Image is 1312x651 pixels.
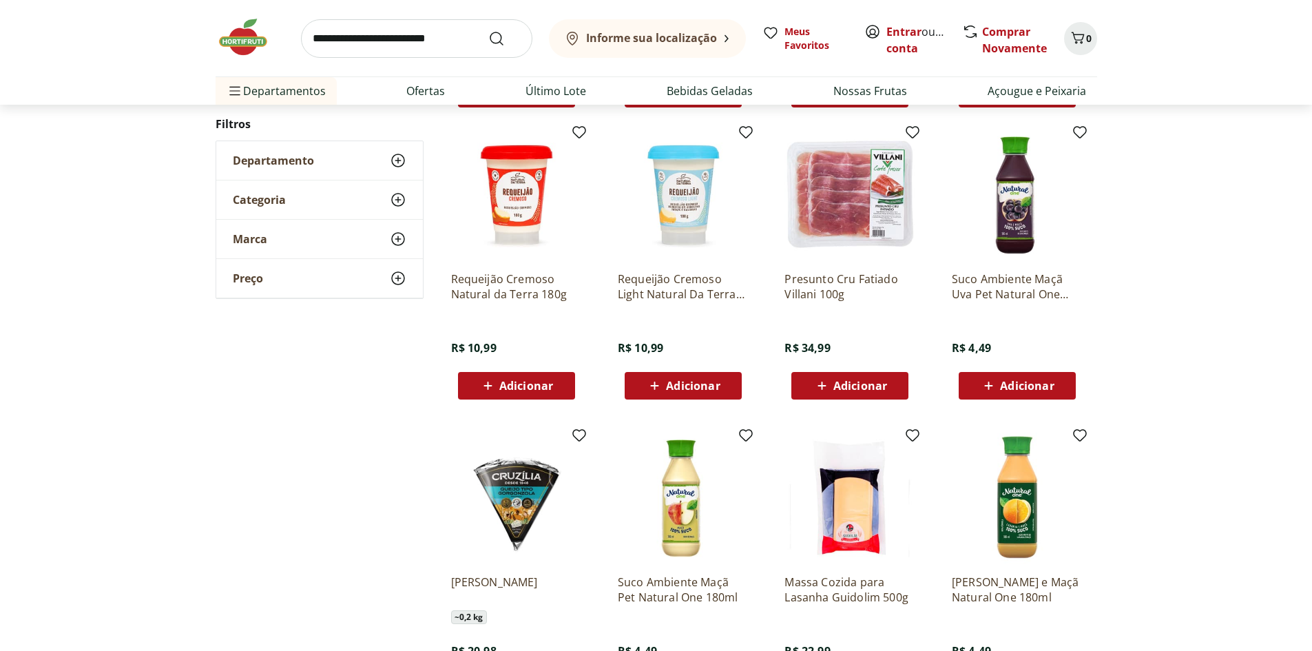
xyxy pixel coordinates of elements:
[886,23,948,56] span: ou
[618,433,749,564] img: Suco Ambiente Maçã Pet Natural One 180ml
[216,141,423,180] button: Departamento
[886,24,962,56] a: Criar conta
[216,110,424,138] h2: Filtros
[406,83,445,99] a: Ofertas
[549,19,746,58] button: Informe sua localização
[784,575,915,605] a: Massa Cozida para Lasanha Guidolim 500g
[667,83,753,99] a: Bebidas Geladas
[451,340,497,355] span: R$ 10,99
[525,83,586,99] a: Último Lote
[216,180,423,219] button: Categoria
[618,271,749,302] a: Requeijão Cremoso Light Natural Da Terra 180g
[618,575,749,605] a: Suco Ambiente Maçã Pet Natural One 180ml
[451,433,582,564] img: Queijo Gorgonzola Cruzillia
[233,154,314,167] span: Departamento
[451,271,582,302] a: Requeijão Cremoso Natural da Terra 180g
[625,372,742,400] button: Adicionar
[1086,32,1092,45] span: 0
[586,30,717,45] b: Informe sua localização
[488,30,521,47] button: Submit Search
[233,193,286,207] span: Categoria
[791,372,908,400] button: Adicionar
[833,380,887,391] span: Adicionar
[618,340,663,355] span: R$ 10,99
[784,433,915,564] img: Massa Cozida para Lasanha Guidolim 500g
[666,380,720,391] span: Adicionar
[784,25,848,52] span: Meus Favoritos
[784,130,915,260] img: Presunto Cru Fatiado Villani 100g
[216,259,423,298] button: Preço
[952,433,1083,564] img: Suco Laranja e Maçã Natural One 180ml
[1064,22,1097,55] button: Carrinho
[227,74,243,107] button: Menu
[216,220,423,258] button: Marca
[784,271,915,302] a: Presunto Cru Fatiado Villani 100g
[451,610,487,624] span: ~ 0,2 kg
[499,380,553,391] span: Adicionar
[1000,380,1054,391] span: Adicionar
[451,575,582,605] a: [PERSON_NAME]
[216,17,284,58] img: Hortifruti
[952,340,991,355] span: R$ 4,49
[988,83,1086,99] a: Açougue e Peixaria
[952,271,1083,302] a: Suco Ambiente Maçã Uva Pet Natural One 180ml
[982,24,1047,56] a: Comprar Novamente
[784,340,830,355] span: R$ 34,99
[451,130,582,260] img: Requeijão Cremoso Natural da Terra 180g
[952,130,1083,260] img: Suco Ambiente Maçã Uva Pet Natural One 180ml
[618,130,749,260] img: Requeijão Cremoso Light Natural Da Terra 180g
[227,74,326,107] span: Departamentos
[458,372,575,400] button: Adicionar
[301,19,532,58] input: search
[233,232,267,246] span: Marca
[233,271,263,285] span: Preço
[886,24,921,39] a: Entrar
[833,83,907,99] a: Nossas Frutas
[952,575,1083,605] a: [PERSON_NAME] e Maçã Natural One 180ml
[959,372,1076,400] button: Adicionar
[762,25,848,52] a: Meus Favoritos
